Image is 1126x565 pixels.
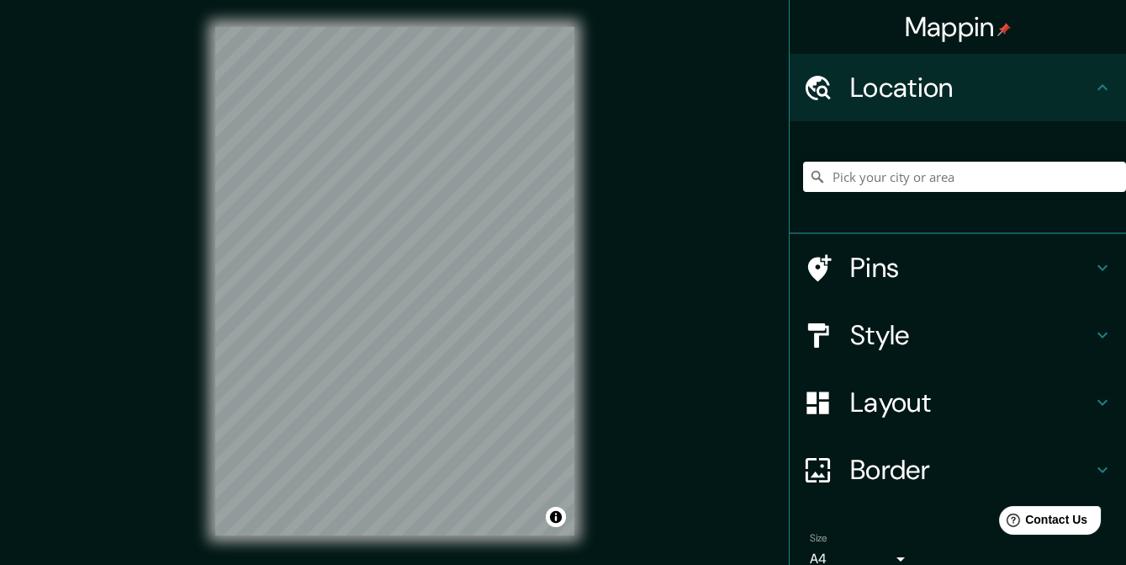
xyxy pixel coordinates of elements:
[790,301,1126,369] div: Style
[803,162,1126,192] input: Pick your city or area
[850,386,1092,419] h4: Layout
[790,234,1126,301] div: Pins
[997,23,1011,36] img: pin-icon.png
[546,507,566,527] button: Toggle attribution
[905,10,1012,44] h4: Mappin
[850,453,1092,487] h4: Border
[850,71,1092,104] h4: Location
[810,531,827,546] label: Size
[790,54,1126,121] div: Location
[976,499,1107,546] iframe: Help widget launcher
[215,27,574,536] canvas: Map
[850,251,1092,285] h4: Pins
[850,318,1092,352] h4: Style
[790,436,1126,504] div: Border
[790,369,1126,436] div: Layout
